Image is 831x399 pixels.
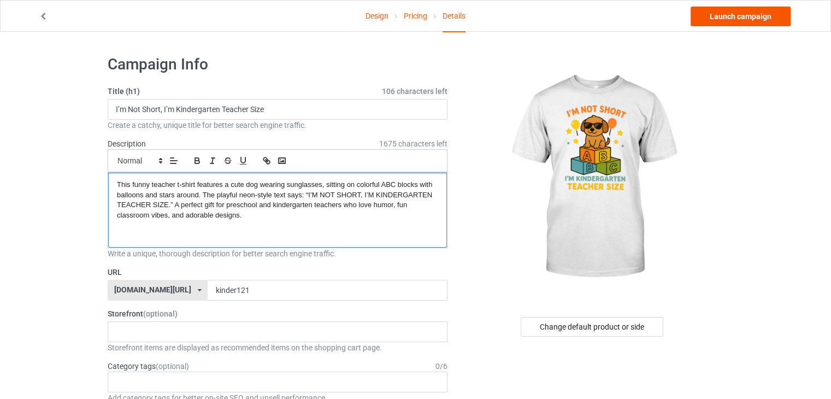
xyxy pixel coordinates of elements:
div: Details [443,1,465,32]
span: 1675 characters left [379,138,447,149]
span: This funny teacher t-shirt features a cute dog wearing sunglasses, sitting on colorful ABC blocks... [117,180,434,219]
a: Pricing [404,1,427,31]
span: 106 characters left [382,86,447,97]
a: Design [366,1,388,31]
div: Change default product or side [521,317,663,337]
span: (optional) [143,309,178,318]
label: URL [108,267,447,278]
div: [DOMAIN_NAME][URL] [114,286,191,294]
span: (optional) [156,362,189,371]
label: Title (h1) [108,86,447,97]
div: 0 / 6 [435,361,447,372]
a: Launch campaign [691,7,791,26]
div: Write a unique, thorough description for better search engine traffic. [108,248,447,259]
div: Create a catchy, unique title for better search engine traffic. [108,120,447,131]
label: Storefront [108,308,447,319]
div: Storefront items are displayed as recommended items on the shopping cart page. [108,342,447,353]
h1: Campaign Info [108,55,447,74]
label: Category tags [108,361,189,372]
label: Description [108,139,146,148]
